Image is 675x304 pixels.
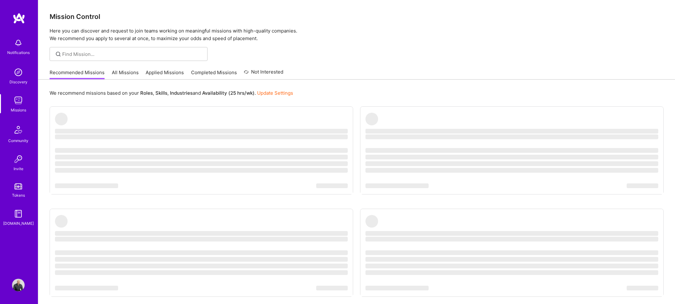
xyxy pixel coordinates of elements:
[12,279,25,291] img: User Avatar
[12,192,25,199] div: Tokens
[3,220,34,227] div: [DOMAIN_NAME]
[50,13,664,21] h3: Mission Control
[50,27,664,42] p: Here you can discover and request to join teams working on meaningful missions with high-quality ...
[12,66,25,79] img: discovery
[12,207,25,220] img: guide book
[15,183,22,189] img: tokens
[12,37,25,49] img: bell
[55,51,62,58] i: icon SearchGrey
[13,13,25,24] img: logo
[140,90,153,96] b: Roles
[10,279,26,291] a: User Avatar
[9,79,27,85] div: Discovery
[257,90,293,96] a: Update Settings
[170,90,193,96] b: Industries
[50,69,105,80] a: Recommended Missions
[244,68,283,80] a: Not Interested
[12,153,25,165] img: Invite
[11,107,26,113] div: Missions
[155,90,167,96] b: Skills
[11,122,26,137] img: Community
[62,51,203,57] input: Find Mission...
[8,137,28,144] div: Community
[12,94,25,107] img: teamwork
[50,90,293,96] p: We recommend missions based on your , , and .
[146,69,184,80] a: Applied Missions
[112,69,139,80] a: All Missions
[202,90,255,96] b: Availability (25 hrs/wk)
[7,49,30,56] div: Notifications
[191,69,237,80] a: Completed Missions
[14,165,23,172] div: Invite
